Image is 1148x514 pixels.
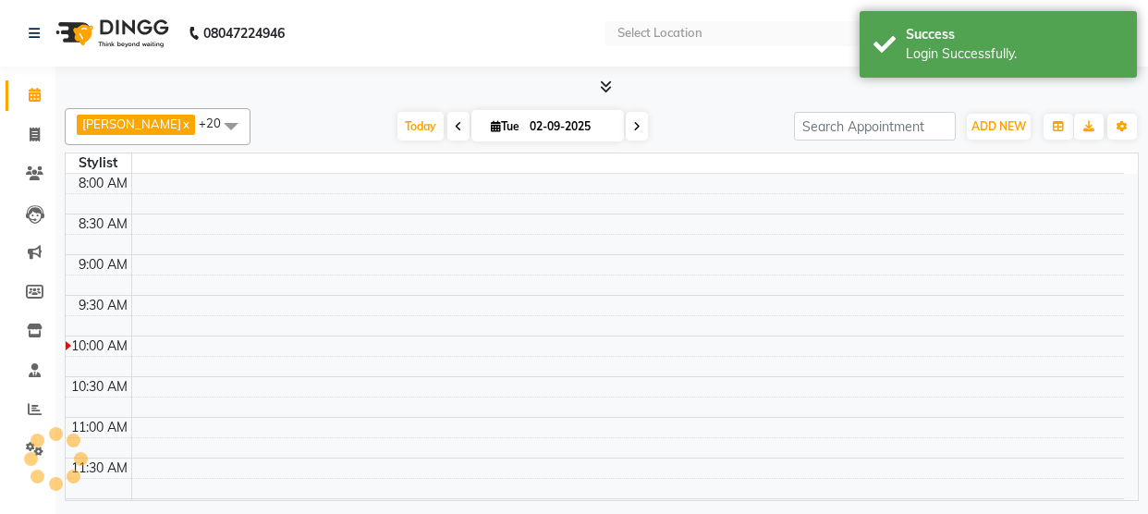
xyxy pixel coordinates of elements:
button: ADD NEW [967,114,1031,140]
div: Success [906,25,1123,44]
div: 9:30 AM [75,296,131,315]
div: 10:00 AM [67,337,131,356]
span: ADD NEW [971,119,1026,133]
div: 11:00 AM [67,418,131,437]
div: 9:00 AM [75,255,131,275]
span: [PERSON_NAME] [82,116,181,131]
a: x [181,116,189,131]
div: 8:00 AM [75,174,131,193]
img: logo [47,7,174,59]
div: 8:30 AM [75,214,131,234]
div: Stylist [66,153,131,173]
div: 10:30 AM [67,377,131,397]
div: Select Location [617,24,702,43]
div: 11:30 AM [67,459,131,478]
input: Search Appointment [794,112,956,141]
span: Tue [486,119,524,133]
div: Login Successfully. [906,44,1123,64]
input: 2025-09-02 [524,113,617,141]
span: +20 [199,116,235,130]
b: 08047224946 [203,7,285,59]
span: Today [397,112,444,141]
